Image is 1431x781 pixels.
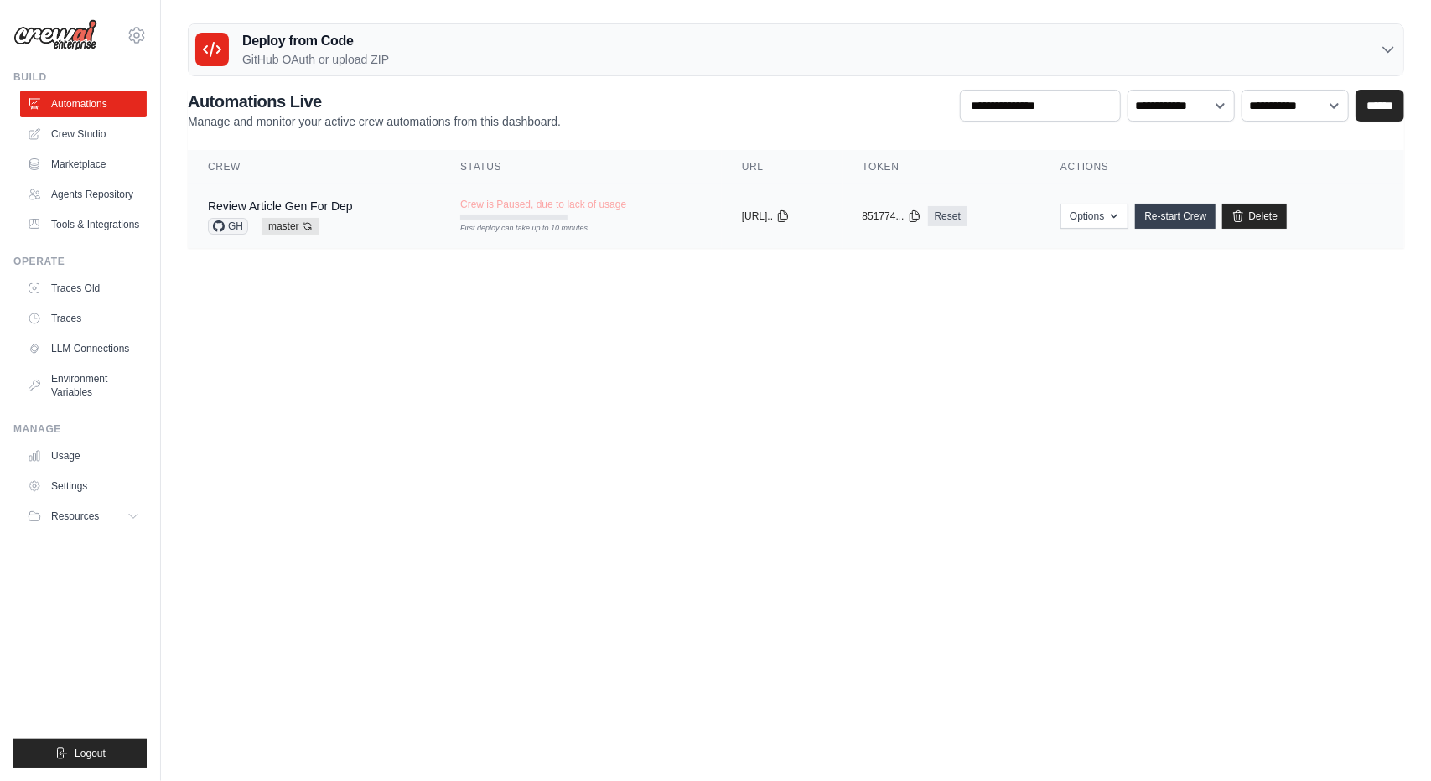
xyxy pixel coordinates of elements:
h3: Deploy from Code [242,31,389,51]
p: GitHub OAuth or upload ZIP [242,51,389,68]
a: Settings [20,473,147,499]
span: Crew is Paused, due to lack of usage [460,198,626,211]
a: Crew Studio [20,121,147,147]
img: Logo [13,19,97,51]
p: Manage and monitor your active crew automations from this dashboard. [188,113,561,130]
a: Delete [1222,204,1287,229]
a: Re-start Crew [1135,204,1216,229]
div: Manage [13,422,147,436]
a: LLM Connections [20,335,147,362]
a: Environment Variables [20,365,147,406]
div: Build [13,70,147,84]
a: Review Article Gen For Dep [208,199,353,213]
button: 851774... [863,209,921,223]
span: Logout [75,747,106,760]
button: Options [1060,204,1128,229]
a: Reset [928,206,967,226]
a: Tools & Integrations [20,211,147,238]
a: Traces [20,305,147,332]
a: Agents Repository [20,181,147,208]
th: Actions [1040,150,1404,184]
a: Usage [20,442,147,469]
th: Crew [188,150,440,184]
button: Resources [20,503,147,530]
span: Resources [51,509,99,523]
div: First deploy can take up to 10 minutes [460,223,568,235]
iframe: Chat Widget [1347,701,1431,781]
a: Marketplace [20,151,147,178]
th: Token [843,150,1041,184]
span: GH [208,218,248,235]
span: master [262,218,319,235]
div: Operate [13,255,147,268]
a: Automations [20,91,147,117]
button: Logout [13,739,147,768]
th: Status [440,150,722,184]
th: URL [722,150,843,184]
a: Traces Old [20,275,147,302]
h2: Automations Live [188,90,561,113]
